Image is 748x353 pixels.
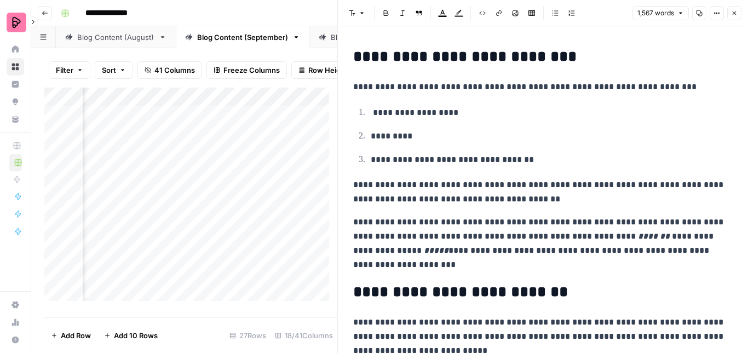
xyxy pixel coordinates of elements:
[7,9,24,36] button: Workspace: Preply
[7,40,24,58] a: Home
[7,58,24,76] a: Browse
[56,26,176,48] a: Blog Content (August)
[637,8,674,18] span: 1,567 words
[223,65,280,76] span: Freeze Columns
[271,327,337,344] div: 18/41 Columns
[97,327,164,344] button: Add 10 Rows
[7,296,24,314] a: Settings
[291,61,355,79] button: Row Height
[206,61,287,79] button: Freeze Columns
[77,32,154,43] div: Blog Content (August)
[49,61,90,79] button: Filter
[7,314,24,331] a: Usage
[632,6,689,20] button: 1,567 words
[176,26,309,48] a: Blog Content (September)
[7,111,24,128] a: Your Data
[197,32,288,43] div: Blog Content (September)
[7,13,26,32] img: Preply Logo
[154,65,195,76] span: 41 Columns
[7,93,24,111] a: Opportunities
[225,327,271,344] div: 27 Rows
[114,330,158,341] span: Add 10 Rows
[308,65,348,76] span: Row Height
[61,330,91,341] span: Add Row
[102,65,116,76] span: Sort
[7,76,24,93] a: Insights
[95,61,133,79] button: Sort
[137,61,202,79] button: 41 Columns
[56,65,73,76] span: Filter
[331,32,398,43] div: Blog Content (July)
[44,327,97,344] button: Add Row
[309,26,419,48] a: Blog Content (July)
[7,331,24,349] button: Help + Support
